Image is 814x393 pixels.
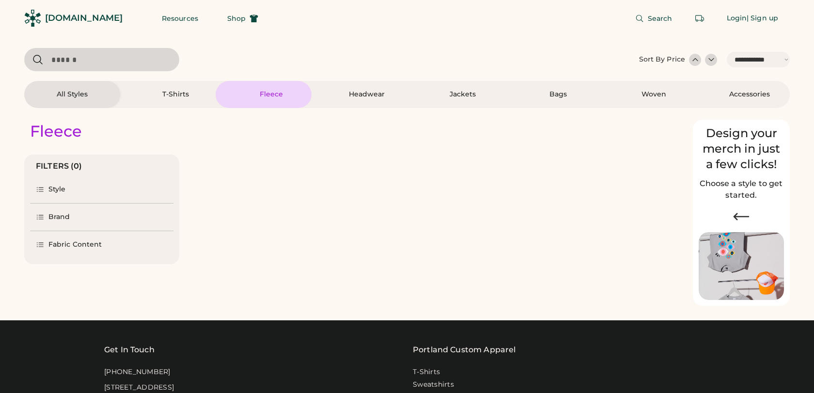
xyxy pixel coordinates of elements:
div: Accessories [729,90,770,99]
div: Style [48,185,66,194]
div: Sort By Price [639,55,685,64]
div: [DOMAIN_NAME] [45,12,123,24]
img: T-Shirts Icon [147,89,158,100]
div: Login [727,14,747,23]
div: Get In Touch [104,344,155,356]
img: Headwear Icon [333,89,345,100]
button: Resources [150,9,210,28]
img: Woven Icon [626,89,638,100]
button: Search [624,9,684,28]
a: T-Shirts [413,367,440,377]
div: All Styles [57,90,88,99]
div: [STREET_ADDRESS] [104,383,174,393]
div: FILTERS (0) [36,160,82,172]
h2: Choose a style to get started. [699,178,784,201]
a: Sweatshirts [413,380,454,390]
div: Bags [549,90,567,99]
button: Retrieve an order [690,9,709,28]
img: Bags Icon [534,89,546,100]
div: Headwear [349,90,385,99]
span: Shop [227,15,246,22]
div: Brand [48,212,70,222]
img: Rendered Logo - Screens [24,10,41,27]
div: | Sign up [747,14,778,23]
img: Jackets Icon [434,89,446,100]
div: [PHONE_NUMBER] [104,367,171,377]
div: Fabric Content [48,240,102,250]
img: Fleece Icon [244,89,256,100]
div: Jackets [450,90,476,99]
img: Image of Lisa Congdon Eye Print on T-Shirt and Hat [699,232,784,300]
div: Woven [642,90,666,99]
div: T-Shirts [162,90,189,99]
div: Design your merch in just a few clicks! [699,126,784,172]
img: Accessories Icon [714,89,725,100]
div: Fleece [260,90,283,99]
span: Search [648,15,673,22]
button: Shop [216,9,270,28]
a: Portland Custom Apparel [413,344,516,356]
div: Fleece [30,122,82,141]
